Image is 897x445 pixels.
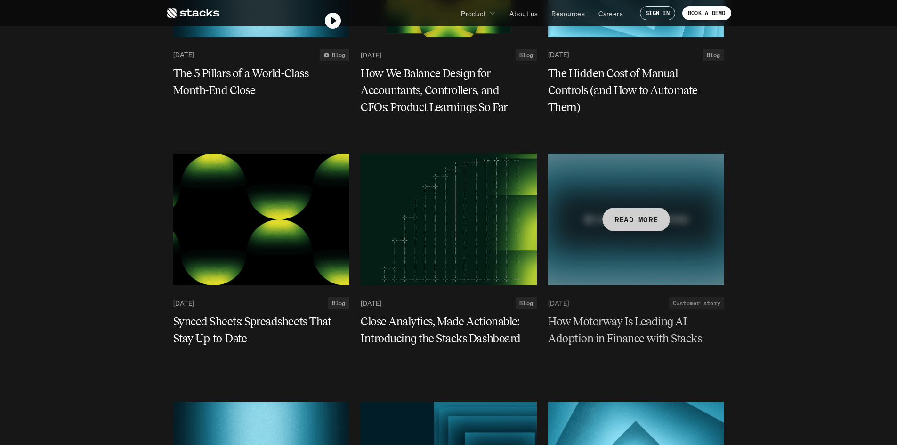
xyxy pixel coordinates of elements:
[173,49,349,61] a: [DATE]Blog
[361,51,381,59] p: [DATE]
[509,8,538,18] p: About us
[361,299,381,307] p: [DATE]
[519,52,533,58] h2: Blog
[548,49,724,61] a: [DATE]Blog
[141,42,182,50] a: Privacy Policy
[548,313,713,347] h5: How Motorway Is Leading AI Adoption in Finance with Stacks
[332,300,346,307] h2: Blog
[548,154,724,285] a: READ MORE
[504,5,543,22] a: About us
[173,51,194,59] p: [DATE]
[461,8,486,18] p: Product
[707,52,720,58] h2: Blog
[332,52,346,58] h2: Blog
[173,297,349,309] a: [DATE]Blog
[361,65,525,116] h5: How We Balance Design for Accountants, Controllers, and CFOs: Product Learnings So Far
[173,65,349,99] a: The 5 Pillars of a World-Class Month-End Close
[548,297,724,309] a: [DATE]Customer story
[173,313,338,347] h5: Synced Sheets: Spreadsheets That Stay Up-to-Date
[361,49,537,61] a: [DATE]Blog
[548,65,724,116] a: The Hidden Cost of Manual Controls (and How to Automate Them)
[361,65,537,116] a: How We Balance Design for Accountants, Controllers, and CFOs: Product Learnings So Far
[361,313,537,347] a: Close Analytics, Made Actionable: Introducing the Stacks Dashboard
[173,313,349,347] a: Synced Sheets: Spreadsheets That Stay Up-to-Date
[598,8,623,18] p: Careers
[173,299,194,307] p: [DATE]
[551,8,585,18] p: Resources
[519,300,533,307] h2: Blog
[548,65,713,116] h5: The Hidden Cost of Manual Controls (and How to Automate Them)
[361,313,525,347] h5: Close Analytics, Made Actionable: Introducing the Stacks Dashboard
[548,313,724,347] a: How Motorway Is Leading AI Adoption in Finance with Stacks
[173,65,338,99] h5: The 5 Pillars of a World-Class Month-End Close
[546,5,590,22] a: Resources
[688,10,726,16] p: BOOK A DEMO
[646,10,670,16] p: SIGN IN
[361,297,537,309] a: [DATE]Blog
[548,299,569,307] p: [DATE]
[640,6,675,20] a: SIGN IN
[614,213,658,227] p: READ MORE
[672,300,720,307] h2: Customer story
[593,5,629,22] a: Careers
[548,51,569,59] p: [DATE]
[682,6,731,20] a: BOOK A DEMO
